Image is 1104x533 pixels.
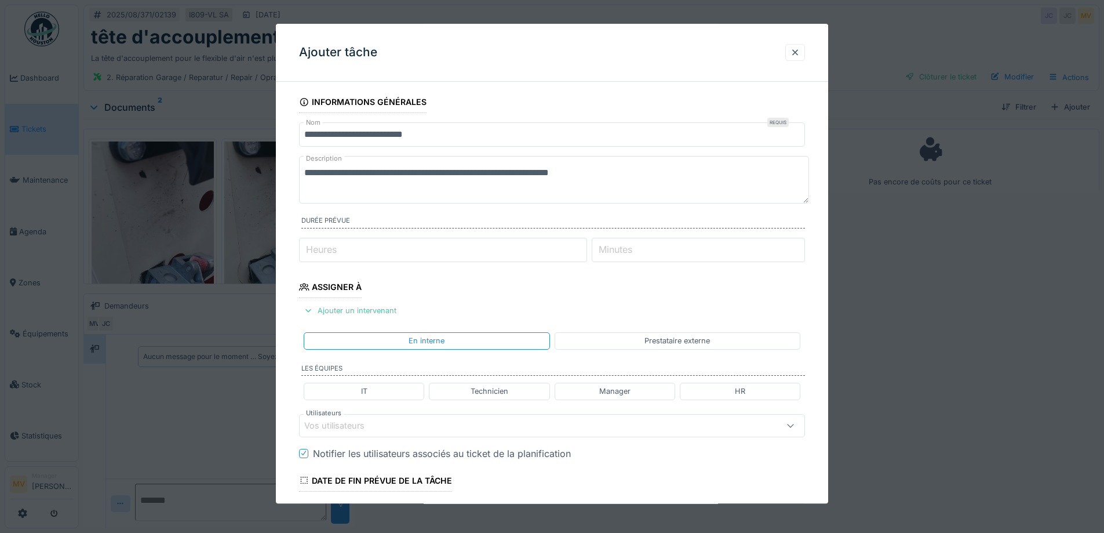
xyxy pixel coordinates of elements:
[299,278,362,298] div: Assigner à
[301,364,805,376] label: Les équipes
[304,151,344,166] label: Description
[304,419,381,432] div: Vos utilisateurs
[596,243,635,257] label: Minutes
[299,303,401,319] div: Ajouter un intervenant
[301,216,805,229] label: Durée prévue
[644,336,710,347] div: Prestataire externe
[361,386,367,397] div: IT
[767,118,789,127] div: Requis
[304,408,344,418] label: Utilisateurs
[735,386,745,397] div: HR
[304,243,339,257] label: Heures
[299,93,427,113] div: Informations générales
[304,118,323,128] label: Nom
[299,45,377,60] h3: Ajouter tâche
[599,386,631,397] div: Manager
[299,472,452,492] div: Date de fin prévue de la tâche
[313,447,571,461] div: Notifier les utilisateurs associés au ticket de la planification
[471,386,508,397] div: Technicien
[409,336,444,347] div: En interne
